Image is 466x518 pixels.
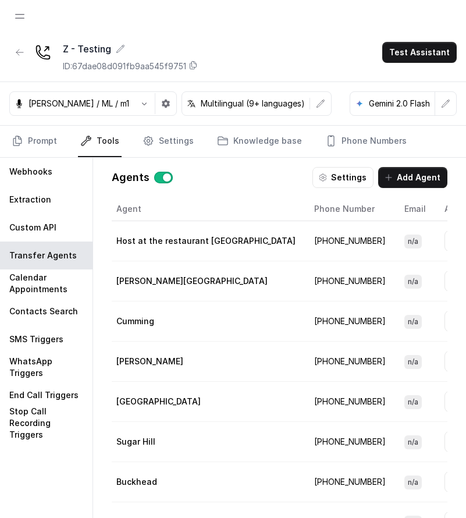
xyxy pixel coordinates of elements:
[112,169,150,186] p: Agents
[63,42,198,56] div: Z - Testing
[9,306,78,317] p: Contacts Search
[9,126,59,157] a: Prompt
[305,221,395,261] td: [PHONE_NUMBER]
[9,356,83,379] p: WhatsApp Triggers
[9,6,30,27] button: Open navigation
[9,272,83,295] p: Calendar Appointments
[305,422,395,462] td: [PHONE_NUMBER]
[9,194,51,205] p: Extraction
[116,315,154,327] p: Cumming
[404,355,422,369] span: n/a
[404,235,422,249] span: n/a
[9,126,457,157] nav: Tabs
[29,98,129,109] p: [PERSON_NAME] / ML / m1
[9,389,79,401] p: End Call Triggers
[63,61,186,72] p: ID: 67dae08d091fb9aa545f9751
[9,333,63,345] p: SMS Triggers
[369,98,430,109] p: Gemini 2.0 Flash
[116,275,268,287] p: [PERSON_NAME][GEOGRAPHIC_DATA]
[404,435,422,449] span: n/a
[9,222,56,233] p: Custom API
[305,342,395,382] td: [PHONE_NUMBER]
[305,301,395,342] td: [PHONE_NUMBER]
[116,476,157,488] p: Buckhead
[78,126,122,157] a: Tools
[312,167,373,188] button: Settings
[116,396,201,407] p: [GEOGRAPHIC_DATA]
[116,436,155,448] p: Sugar Hill
[140,126,196,157] a: Settings
[305,382,395,422] td: [PHONE_NUMBER]
[9,406,83,441] p: Stop Call Recording Triggers
[378,167,447,188] button: Add Agent
[355,99,364,108] svg: google logo
[116,356,183,367] p: [PERSON_NAME]
[112,197,305,221] th: Agent
[116,235,296,247] p: Host at the restaurant [GEOGRAPHIC_DATA]
[404,315,422,329] span: n/a
[305,261,395,301] td: [PHONE_NUMBER]
[404,275,422,289] span: n/a
[395,197,435,221] th: Email
[201,98,305,109] p: Multilingual (9+ languages)
[9,250,77,261] p: Transfer Agents
[404,395,422,409] span: n/a
[323,126,409,157] a: Phone Numbers
[382,42,457,63] button: Test Assistant
[305,462,395,502] td: [PHONE_NUMBER]
[305,197,395,221] th: Phone Number
[404,476,422,489] span: n/a
[215,126,304,157] a: Knowledge base
[9,166,52,178] p: Webhooks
